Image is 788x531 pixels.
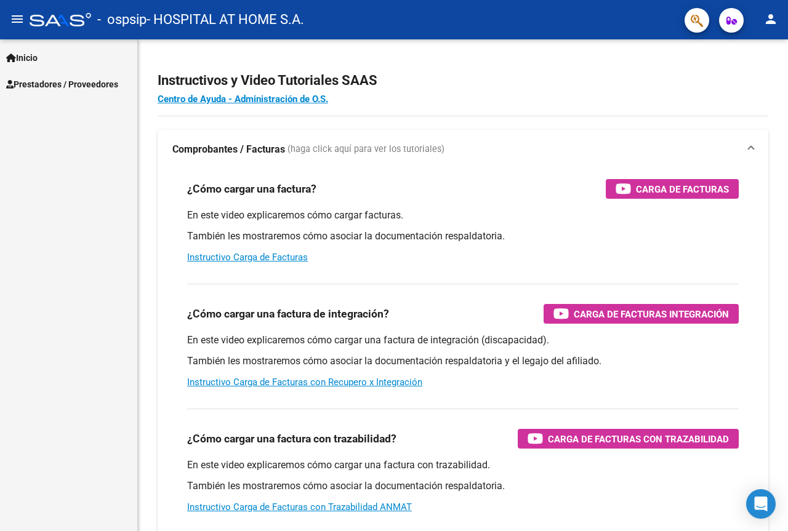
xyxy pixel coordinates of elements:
p: En este video explicaremos cómo cargar una factura con trazabilidad. [187,458,739,472]
a: Centro de Ayuda - Administración de O.S. [158,94,328,105]
button: Carga de Facturas [606,179,739,199]
span: - ospsip [97,6,147,33]
p: También les mostraremos cómo asociar la documentación respaldatoria. [187,230,739,243]
span: Carga de Facturas Integración [574,306,729,322]
button: Carga de Facturas con Trazabilidad [518,429,739,449]
a: Instructivo Carga de Facturas con Recupero x Integración [187,377,422,388]
strong: Comprobantes / Facturas [172,143,285,156]
p: También les mostraremos cómo asociar la documentación respaldatoria. [187,479,739,493]
mat-icon: person [763,12,778,26]
h3: ¿Cómo cargar una factura? [187,180,316,198]
span: - HOSPITAL AT HOME S.A. [147,6,304,33]
h2: Instructivos y Video Tutoriales SAAS [158,69,768,92]
mat-expansion-panel-header: Comprobantes / Facturas (haga click aquí para ver los tutoriales) [158,130,768,169]
span: Carga de Facturas [636,182,729,197]
h3: ¿Cómo cargar una factura con trazabilidad? [187,430,396,447]
mat-icon: menu [10,12,25,26]
a: Instructivo Carga de Facturas con Trazabilidad ANMAT [187,501,412,513]
p: En este video explicaremos cómo cargar una factura de integración (discapacidad). [187,333,739,347]
button: Carga de Facturas Integración [544,304,739,324]
a: Instructivo Carga de Facturas [187,252,308,263]
div: Open Intercom Messenger [746,489,776,519]
h3: ¿Cómo cargar una factura de integración? [187,305,389,322]
span: Carga de Facturas con Trazabilidad [548,431,729,447]
span: Prestadores / Proveedores [6,78,118,91]
p: También les mostraremos cómo asociar la documentación respaldatoria y el legajo del afiliado. [187,354,739,368]
span: (haga click aquí para ver los tutoriales) [287,143,444,156]
p: En este video explicaremos cómo cargar facturas. [187,209,739,222]
span: Inicio [6,51,38,65]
